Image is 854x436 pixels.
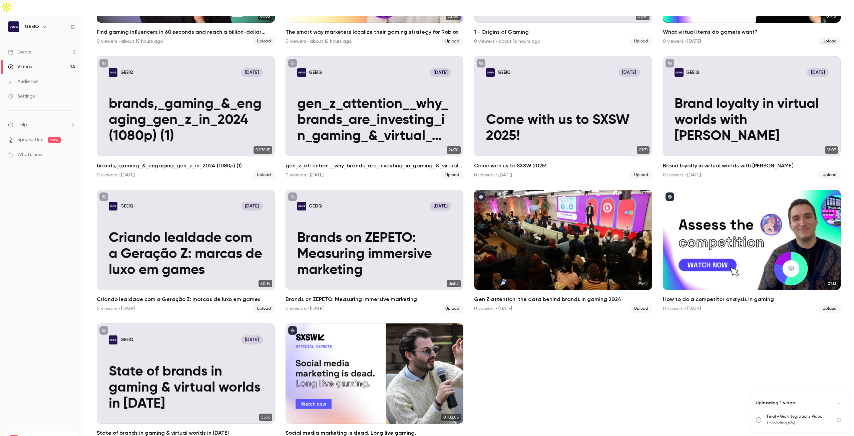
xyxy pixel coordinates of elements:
li: Come with us to SXSW 2025! [474,56,652,179]
div: 0 viewers • [DATE] [474,172,512,178]
span: 02:38:15 [254,146,272,154]
p: GEEIQ [498,69,511,76]
button: published [666,192,674,201]
span: 01:05 [258,13,272,20]
button: Cancel upload [834,415,844,425]
div: 0 viewers • [DATE] [97,305,135,312]
li: brands,_gaming_&_engaging_gen_z_in_2024 (1080p) (1) [97,56,275,179]
img: GEEIQ [8,21,19,32]
h2: What virtual items do gamers want? [663,28,841,36]
span: [DATE] [241,68,263,77]
a: 29:42Gen Z attention: the data behind brands in gaming 20240 viewers • [DATE]Upload [474,190,652,313]
span: Upload [441,305,463,313]
span: 24:30 [447,146,461,154]
div: Audience [8,78,38,85]
a: Criando lealdade com a Geração Z: marcas de luxo em gamesGEEIQ[DATE]Criando lealdade com a Geraçã... [97,190,275,313]
span: Upload [253,37,275,45]
span: [DATE] [241,335,263,344]
div: 0 viewers • [DATE] [663,305,701,312]
h2: How to do a competitor analysis in gaming [663,295,841,303]
h2: 1 - Origins of Gaming [474,28,652,36]
span: [DATE] [430,68,451,77]
button: unpublished [666,59,674,67]
p: Come with us to SXSW 2025! [486,112,640,144]
h2: Find gaming influencers in 60 seconds and reach a billion-dollar audience [97,28,275,36]
div: 0 viewers • [DATE] [286,305,324,312]
span: 50:14 [259,280,272,287]
div: Settings [8,93,35,100]
p: GEEIQ [686,69,699,76]
span: Upload [630,305,652,313]
h2: The smart way marketers localize their gaming strategy for Roblox [286,28,464,36]
p: GEEIQ [309,203,322,209]
span: Upload [819,37,841,45]
button: published [288,326,297,335]
a: brands,_gaming_&_engaging_gen_z_in_2024 (1080p) (1)GEEIQ[DATE]brands,_gaming_&_engaging_gen_z_in_... [97,56,275,179]
img: gen_z_attention__why_brands_are_investing_in_gaming_&_virtual_worlds_in_2024 (1080p) [297,68,306,77]
div: 0 viewers • about 16 hours ago [474,38,540,45]
p: gen_z_attention__why_brands_are_investing_in_gaming_&_virtual_worlds_in_2024 (1080p) [297,96,451,144]
img: Brand loyalty in virtual worlds with Craig Tattersall [675,68,683,77]
div: 0 viewers • [DATE] [474,305,512,312]
h6: GEEIQ [25,23,39,30]
button: unpublished [477,59,485,67]
img: Brands on ZEPETO: Measuring immersive marketing [297,202,306,210]
p: Uploading 1 video [756,400,795,406]
img: brands,_gaming_&_engaging_gen_z_in_2024 (1080p) (1) [109,68,117,77]
span: Upload [253,305,275,313]
div: Events [8,49,31,55]
span: 36:07 [447,280,461,287]
span: 01:13 [826,280,838,287]
a: 01:13How to do a competitor analysis in gaming0 viewers • [DATE]Upload [663,190,841,313]
img: Criando lealdade com a Geração Z: marcas de luxo em games [109,202,117,210]
span: 01:45 [824,13,838,20]
p: GEEIQ [120,203,133,209]
span: Upload [819,305,841,313]
li: Gen Z attention: the data behind brands in gaming 2024 [474,190,652,313]
h2: Brands on ZEPETO: Measuring immersive marketing [286,295,464,303]
span: Upload [630,37,652,45]
a: gen_z_attention__why_brands_are_investing_in_gaming_&_virtual_worlds_in_2024 (1080p)GEEIQ[DATE]ge... [286,56,464,179]
div: Videos [8,63,32,70]
span: Upload [253,171,275,179]
span: Upload [630,171,652,179]
button: Collapse uploads list [834,398,844,408]
ul: Uploads list [750,414,850,432]
button: unpublished [288,59,297,67]
p: State of brands in gaming & virtual worlds in [DATE] [109,364,263,412]
span: 16:07 [825,146,838,154]
span: Help [17,121,27,128]
p: GEEIQ [120,69,133,76]
div: 0 viewers • [DATE] [663,172,701,178]
div: 0 viewers • about 15 hours ago [97,38,163,45]
a: SpeakerHub [17,136,44,143]
span: 01:44 [636,13,650,20]
div: 0 viewers • [DATE] [97,172,135,178]
li: gen_z_attention__why_brands_are_investing_in_gaming_&_virtual_worlds_in_2024 (1080p) [286,56,464,179]
a: Brand loyalty in virtual worlds with Craig TattersallGEEIQ[DATE]Brand loyalty in virtual worlds w... [663,56,841,179]
h2: Brand loyalty in virtual worlds with [PERSON_NAME] [663,162,841,170]
a: Brands on ZEPETO: Measuring immersive marketingGEEIQ[DATE]Brands on ZEPETO: Measuring immersive m... [286,190,464,313]
span: [DATE] [430,202,451,210]
h2: Criando lealdade com a Geração Z: marcas de luxo em games [97,295,275,303]
h2: Come with us to SXSW 2025! [474,162,652,170]
span: [DATE] [618,68,640,77]
p: Brand loyalty in virtual worlds with [PERSON_NAME] [675,96,829,144]
button: unpublished [288,192,297,201]
li: Criando lealdade com a Geração Z: marcas de luxo em games [97,190,275,313]
span: [DATE] [807,68,829,77]
p: brands,_gaming_&_engaging_gen_z_in_2024 (1080p) (1) [109,96,263,144]
span: new [48,137,61,143]
p: GEEIQ [120,337,133,343]
p: Uploading (6%) [767,420,828,426]
span: Upload [819,171,841,179]
p: Brands on ZEPETO: Measuring immersive marketing [297,230,451,278]
li: Brands on ZEPETO: Measuring immersive marketing [286,190,464,313]
span: What's new [17,151,42,158]
li: How to do a competitor analysis in gaming [663,190,841,313]
div: 0 viewers • [DATE] [286,172,324,178]
span: Upload [441,37,463,45]
p: Final - Gio Integrations Video [767,414,828,420]
button: unpublished [99,326,108,335]
p: Criando lealdade com a Geração Z: marcas de luxo em games [109,230,263,278]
